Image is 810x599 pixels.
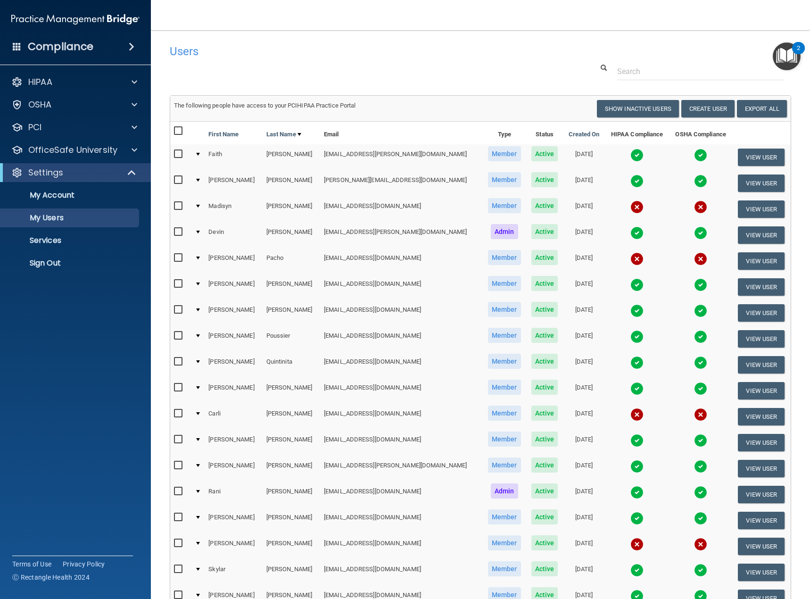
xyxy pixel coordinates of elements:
[694,200,707,214] img: cross.ca9f0e7f.svg
[488,328,521,343] span: Member
[320,248,483,274] td: [EMAIL_ADDRESS][DOMAIN_NAME]
[11,99,137,110] a: OSHA
[694,226,707,240] img: tick.e7d51cea.svg
[28,99,52,110] p: OSHA
[491,483,518,499] span: Admin
[694,408,707,421] img: cross.ca9f0e7f.svg
[531,224,558,239] span: Active
[263,196,320,222] td: [PERSON_NAME]
[531,432,558,447] span: Active
[681,100,735,117] button: Create User
[630,304,644,317] img: tick.e7d51cea.svg
[205,482,262,507] td: Rani
[630,252,644,266] img: cross.ca9f0e7f.svg
[63,559,105,569] a: Privacy Policy
[630,226,644,240] img: tick.e7d51cea.svg
[488,380,521,395] span: Member
[205,196,262,222] td: Madisyn
[174,102,356,109] span: The following people have access to your PCIHIPAA Practice Portal
[563,196,605,222] td: [DATE]
[6,236,135,245] p: Services
[563,559,605,585] td: [DATE]
[563,378,605,404] td: [DATE]
[263,274,320,300] td: [PERSON_NAME]
[694,149,707,162] img: tick.e7d51cea.svg
[694,538,707,551] img: cross.ca9f0e7f.svg
[630,486,644,499] img: tick.e7d51cea.svg
[263,559,320,585] td: [PERSON_NAME]
[531,561,558,576] span: Active
[531,535,558,550] span: Active
[6,191,135,200] p: My Account
[531,328,558,343] span: Active
[320,222,483,248] td: [EMAIL_ADDRESS][PERSON_NAME][DOMAIN_NAME]
[531,509,558,524] span: Active
[694,330,707,343] img: tick.e7d51cea.svg
[738,149,785,166] button: View User
[205,378,262,404] td: [PERSON_NAME]
[563,222,605,248] td: [DATE]
[694,460,707,473] img: tick.e7d51cea.svg
[320,300,483,326] td: [EMAIL_ADDRESS][DOMAIN_NAME]
[263,430,320,456] td: [PERSON_NAME]
[531,172,558,187] span: Active
[531,198,558,213] span: Active
[205,456,262,482] td: [PERSON_NAME]
[488,198,521,213] span: Member
[320,352,483,378] td: [EMAIL_ADDRESS][DOMAIN_NAME]
[6,258,135,268] p: Sign Out
[11,167,137,178] a: Settings
[488,561,521,576] span: Member
[12,573,90,582] span: Ⓒ Rectangle Health 2024
[320,170,483,196] td: [PERSON_NAME][EMAIL_ADDRESS][DOMAIN_NAME]
[28,76,52,88] p: HIPAA
[531,406,558,421] span: Active
[797,48,800,60] div: 2
[488,354,521,369] span: Member
[531,146,558,161] span: Active
[630,175,644,188] img: tick.e7d51cea.svg
[531,458,558,473] span: Active
[605,122,669,144] th: HIPAA Compliance
[320,122,483,144] th: Email
[563,352,605,378] td: [DATE]
[263,533,320,559] td: [PERSON_NAME]
[263,222,320,248] td: [PERSON_NAME]
[738,252,785,270] button: View User
[320,482,483,507] td: [EMAIL_ADDRESS][DOMAIN_NAME]
[694,564,707,577] img: tick.e7d51cea.svg
[531,276,558,291] span: Active
[12,559,51,569] a: Terms of Use
[738,434,785,451] button: View User
[738,278,785,296] button: View User
[320,430,483,456] td: [EMAIL_ADDRESS][DOMAIN_NAME]
[491,224,518,239] span: Admin
[694,175,707,188] img: tick.e7d51cea.svg
[738,460,785,477] button: View User
[320,559,483,585] td: [EMAIL_ADDRESS][DOMAIN_NAME]
[531,354,558,369] span: Active
[563,248,605,274] td: [DATE]
[320,274,483,300] td: [EMAIL_ADDRESS][DOMAIN_NAME]
[694,278,707,291] img: tick.e7d51cea.svg
[320,533,483,559] td: [EMAIL_ADDRESS][DOMAIN_NAME]
[483,122,526,144] th: Type
[205,300,262,326] td: [PERSON_NAME]
[630,382,644,395] img: tick.e7d51cea.svg
[531,380,558,395] span: Active
[563,533,605,559] td: [DATE]
[694,486,707,499] img: tick.e7d51cea.svg
[630,149,644,162] img: tick.e7d51cea.svg
[263,507,320,533] td: [PERSON_NAME]
[738,330,785,348] button: View User
[205,559,262,585] td: Skylar
[669,122,732,144] th: OSHA Compliance
[563,456,605,482] td: [DATE]
[738,382,785,399] button: View User
[320,326,483,352] td: [EMAIL_ADDRESS][DOMAIN_NAME]
[630,356,644,369] img: tick.e7d51cea.svg
[738,356,785,374] button: View User
[488,509,521,524] span: Member
[630,460,644,473] img: tick.e7d51cea.svg
[320,404,483,430] td: [EMAIL_ADDRESS][DOMAIN_NAME]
